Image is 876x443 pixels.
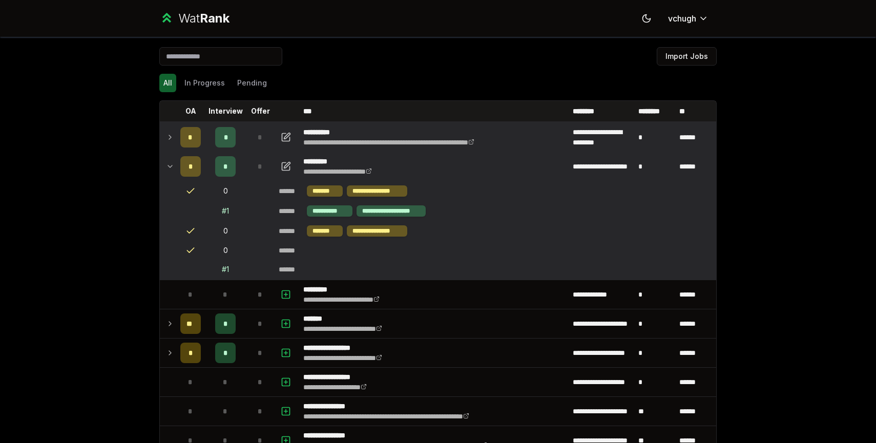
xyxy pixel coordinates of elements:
td: 0 [205,241,246,260]
p: Offer [251,106,270,116]
p: OA [185,106,196,116]
div: # 1 [222,206,229,216]
a: WatRank [159,10,230,27]
button: All [159,74,176,92]
button: Import Jobs [657,47,717,66]
span: Rank [200,11,230,26]
button: vchugh [660,9,717,28]
div: # 1 [222,264,229,275]
td: 0 [205,181,246,201]
button: Pending [233,74,271,92]
span: vchugh [668,12,696,25]
button: In Progress [180,74,229,92]
div: Wat [178,10,230,27]
td: 0 [205,221,246,241]
p: Interview [208,106,243,116]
